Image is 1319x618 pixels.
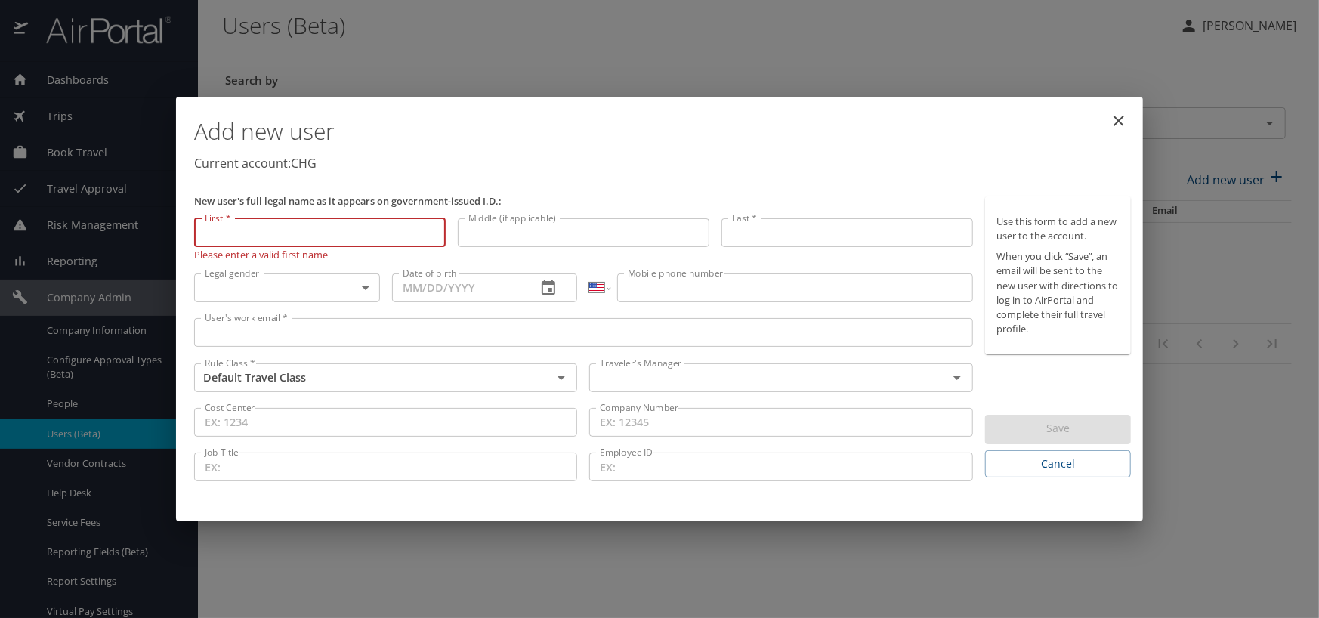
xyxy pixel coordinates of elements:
p: Current account: CHG [194,154,1131,172]
button: Open [947,367,968,388]
p: New user's full legal name as it appears on government-issued I.D.: [194,196,973,206]
input: EX: 1234 [194,408,577,437]
div: ​ [194,273,380,302]
p: When you click “Save”, an email will be sent to the new user with directions to log in to AirPort... [997,249,1119,336]
input: EX: [194,453,577,481]
input: EX: [589,453,972,481]
p: Please enter a valid first name [194,247,446,261]
input: MM/DD/YYYY [392,273,525,302]
p: Use this form to add a new user to the account. [997,215,1119,243]
h1: Add new user [194,109,1131,154]
button: Cancel [985,450,1131,478]
span: Cancel [997,455,1119,474]
input: EX: 12345 [589,408,972,437]
button: Open [551,367,572,388]
button: close [1101,103,1137,139]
